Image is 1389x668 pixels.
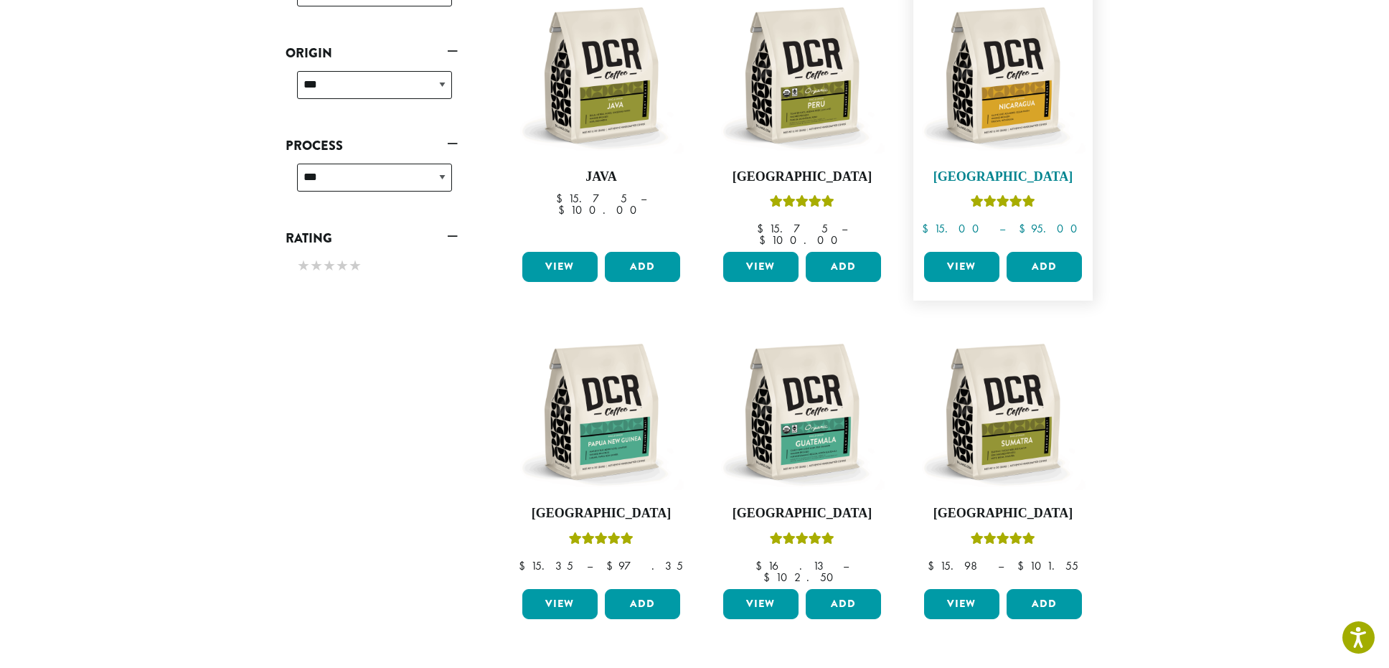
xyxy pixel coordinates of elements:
[843,558,849,573] span: –
[605,252,680,282] button: Add
[920,506,1086,522] h4: [GEOGRAPHIC_DATA]
[922,221,934,236] span: $
[286,226,458,250] a: Rating
[519,169,684,185] h4: Java
[723,252,799,282] a: View
[757,221,769,236] span: $
[720,329,885,494] img: DCR-12oz-FTO-Guatemala-Stock-scaled.png
[1019,221,1031,236] span: $
[519,558,531,573] span: $
[971,530,1035,552] div: Rated 5.00 out of 5
[519,329,684,494] img: DCR-12oz-Papua-New-Guinea-Stock-scaled.png
[723,589,799,619] a: View
[587,558,593,573] span: –
[806,252,881,282] button: Add
[759,232,844,248] bdi: 100.00
[310,255,323,276] span: ★
[297,255,310,276] span: ★
[720,169,885,185] h4: [GEOGRAPHIC_DATA]
[1017,558,1030,573] span: $
[556,191,568,206] span: $
[757,221,828,236] bdi: 15.75
[720,506,885,522] h4: [GEOGRAPHIC_DATA]
[842,221,847,236] span: –
[1007,589,1082,619] button: Add
[720,329,885,583] a: [GEOGRAPHIC_DATA]Rated 5.00 out of 5
[286,65,458,116] div: Origin
[999,221,1005,236] span: –
[920,169,1086,185] h4: [GEOGRAPHIC_DATA]
[755,558,829,573] bdi: 16.13
[928,558,984,573] bdi: 15.98
[924,589,999,619] a: View
[928,558,940,573] span: $
[286,158,458,209] div: Process
[998,558,1004,573] span: –
[922,221,986,236] bdi: 15.00
[286,41,458,65] a: Origin
[971,193,1035,215] div: Rated 5.00 out of 5
[519,558,573,573] bdi: 15.35
[336,255,349,276] span: ★
[349,255,362,276] span: ★
[641,191,646,206] span: –
[556,191,627,206] bdi: 15.75
[1019,221,1084,236] bdi: 95.00
[924,252,999,282] a: View
[606,558,618,573] span: $
[606,558,683,573] bdi: 97.35
[1007,252,1082,282] button: Add
[519,329,684,583] a: [GEOGRAPHIC_DATA]Rated 5.00 out of 5
[569,530,634,552] div: Rated 5.00 out of 5
[286,250,458,283] div: Rating
[558,202,644,217] bdi: 100.00
[806,589,881,619] button: Add
[1017,558,1078,573] bdi: 101.55
[763,570,840,585] bdi: 102.50
[522,252,598,282] a: View
[770,530,834,552] div: Rated 5.00 out of 5
[755,558,768,573] span: $
[522,589,598,619] a: View
[920,329,1086,583] a: [GEOGRAPHIC_DATA]Rated 5.00 out of 5
[763,570,776,585] span: $
[920,329,1086,494] img: DCR-12oz-Sumatra-Stock-scaled.png
[605,589,680,619] button: Add
[323,255,336,276] span: ★
[759,232,771,248] span: $
[770,193,834,215] div: Rated 4.83 out of 5
[558,202,570,217] span: $
[286,133,458,158] a: Process
[519,506,684,522] h4: [GEOGRAPHIC_DATA]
